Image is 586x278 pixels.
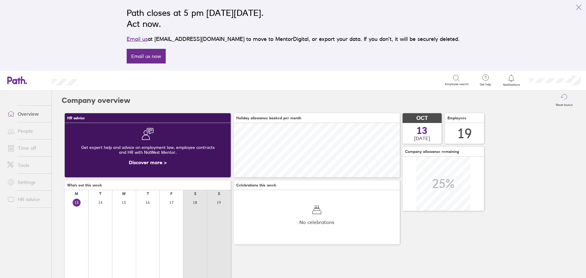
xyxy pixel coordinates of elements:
[501,74,521,87] a: Notifications
[552,91,576,110] button: Reset layout
[127,49,166,63] a: Email us now
[75,192,78,196] div: M
[147,192,149,196] div: T
[2,108,52,120] a: Overview
[129,159,167,165] a: Discover more >
[62,91,130,110] h2: Company overview
[299,219,334,225] span: No celebrations
[94,77,110,83] div: Search
[2,142,52,154] a: Time off
[405,150,459,154] span: Company allowance remaining
[476,83,495,86] span: Get help
[2,159,52,171] a: Tools
[127,35,460,43] p: at [EMAIL_ADDRESS][DOMAIN_NAME] to move to MentorDigital, or export your data. If you don’t, it w...
[218,192,220,196] div: S
[2,125,52,137] a: People
[417,126,428,135] span: 13
[122,192,126,196] div: W
[236,183,276,187] span: Celebrations this week
[416,115,428,121] span: OCT
[2,176,52,188] a: Settings
[236,116,301,120] span: Holiday allowance booked per month
[67,116,85,120] span: HR advice
[445,82,469,86] span: Employee search
[127,36,148,42] a: Email us
[552,101,576,107] label: Reset layout
[414,135,430,141] span: [DATE]
[67,183,102,187] span: Who's out this week
[99,192,101,196] div: T
[457,126,472,141] div: 19
[70,140,226,160] div: Get expert help and advice on employment law, employee contracts and HR with NatWest Mentor.
[194,192,196,196] div: S
[170,192,172,196] div: F
[127,7,460,29] h2: Path closes at 5 pm [DATE][DATE]. Act now.
[2,193,52,205] a: HR advice
[447,116,466,120] span: Employees
[501,83,521,87] span: Notifications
